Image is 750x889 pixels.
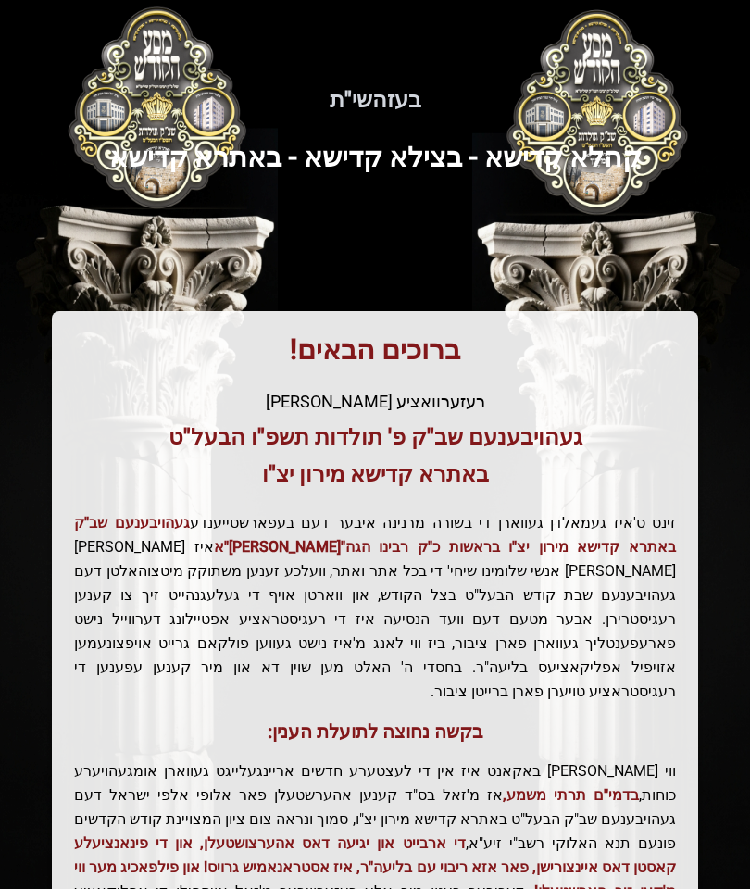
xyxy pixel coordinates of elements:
[74,719,676,745] h3: בקשה נחוצה לתועלת הענין:
[74,514,676,556] span: געהויבענעם שב"ק באתרא קדישא מירון יצ"ו בראשות כ"ק רבינו הגה"[PERSON_NAME]"א
[74,422,676,452] h3: געהויבענעם שב"ק פ' תולדות תשפ"ו הבעל"ט
[52,85,698,115] h5: בעזהשי"ת
[74,389,676,415] div: רעזערוואציע [PERSON_NAME]
[74,511,676,704] p: זינט ס'איז געמאלדן געווארן די בשורה מרנינה איבער דעם בעפארשטייענדע איז [PERSON_NAME] [PERSON_NAME...
[74,333,676,367] h1: ברוכים הבאים!
[74,459,676,489] h3: באתרא קדישא מירון יצ"ו
[503,786,639,804] span: בדמי"ם תרתי משמע,
[109,141,642,173] span: קהלא קדישא - בצילא קדישא - באתרא קדישא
